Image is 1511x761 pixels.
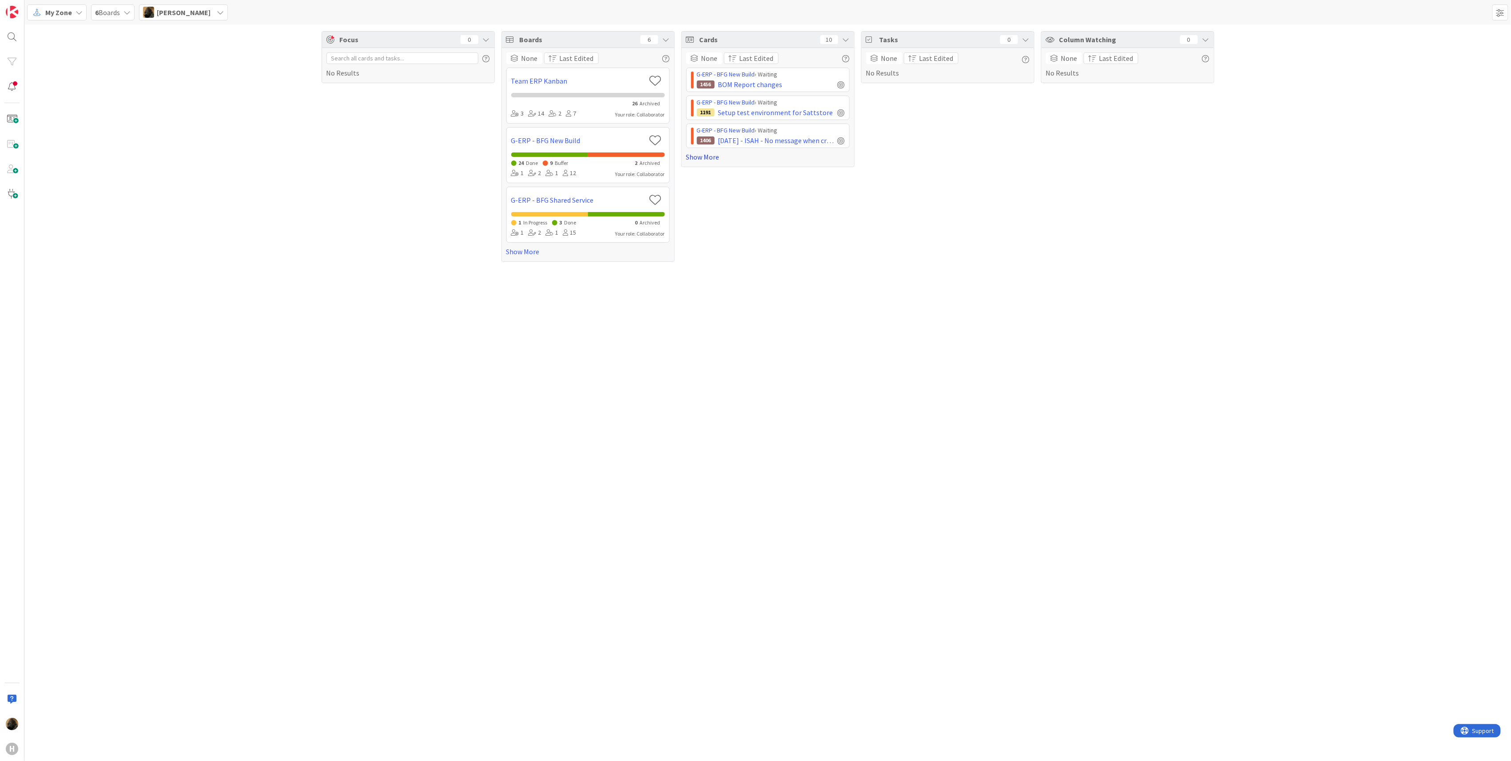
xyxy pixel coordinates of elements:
span: 1 [519,219,521,226]
span: None [881,53,898,64]
span: None [701,53,718,64]
span: Archived [640,100,660,107]
span: Done [526,160,538,166]
span: Tasks [879,34,996,45]
div: 12 [563,168,577,178]
span: 26 [632,100,638,107]
div: H [6,743,18,755]
input: Search all cards and tasks... [326,52,478,64]
a: G-ERP - BFG New Build [697,126,755,134]
div: No Results [1046,52,1209,78]
div: 1 [511,168,524,178]
div: 0 [461,35,478,44]
span: Column Watching [1059,34,1176,45]
span: Done [565,219,577,226]
div: 15 [563,228,577,238]
span: My Zone [45,7,72,18]
span: 2 [635,160,638,166]
span: Cards [700,34,816,45]
span: Support [19,1,40,12]
span: 3 [560,219,562,226]
a: G-ERP - BFG Shared Service [511,195,646,205]
img: ND [6,718,18,730]
b: 6 [95,8,99,17]
div: 2 [529,228,541,238]
div: 0 [1180,35,1198,44]
img: Visit kanbanzone.com [6,6,18,18]
span: [PERSON_NAME] [157,7,211,18]
div: 0 [1000,35,1018,44]
span: Last Edited [740,53,774,64]
span: Focus [340,34,453,45]
a: G-ERP - BFG New Build [511,135,646,146]
div: No Results [866,52,1030,78]
span: In Progress [524,219,548,226]
div: 7 [566,109,577,119]
div: 14 [529,109,545,119]
div: No Results [326,52,490,78]
span: 9 [550,160,553,166]
div: 1406 [697,136,715,144]
span: Buffer [555,160,569,166]
span: Boards [95,7,120,18]
div: Your role: Collaborator [616,230,665,238]
div: 1456 [697,80,715,88]
div: 6 [640,35,658,44]
img: ND [143,7,154,18]
span: None [1061,53,1078,64]
button: Last Edited [904,52,958,64]
a: Show More [686,152,850,162]
span: Boards [520,34,636,45]
span: Setup test environment for Sattstore [718,107,833,118]
div: 3 [511,109,524,119]
div: 2 [549,109,562,119]
div: 1 [546,228,559,238]
button: Last Edited [544,52,599,64]
a: Team ERP Kanban [511,76,646,86]
span: 24 [519,160,524,166]
span: Archived [640,219,660,226]
div: 10 [820,35,838,44]
span: Last Edited [1099,53,1133,64]
span: BOM Report changes [718,79,783,90]
span: Last Edited [919,53,954,64]
a: G-ERP - BFG New Build [697,98,755,106]
button: Last Edited [1084,52,1138,64]
span: Last Edited [560,53,594,64]
a: Show More [506,246,670,257]
div: › Waiting [697,126,845,135]
button: Last Edited [724,52,779,64]
div: Your role: Collaborator [616,170,665,178]
div: › Waiting [697,98,845,107]
span: 0 [635,219,638,226]
div: › Waiting [697,70,845,79]
div: 2 [529,168,541,178]
span: Archived [640,160,660,166]
div: 1 [511,228,524,238]
div: 1191 [697,108,715,116]
span: None [521,53,538,64]
div: 1 [546,168,559,178]
div: Your role: Collaborator [616,111,665,119]
span: [DATE] - ISAH - No message when creating Part Issue from Operation Planning board [718,135,834,146]
a: G-ERP - BFG New Build [697,70,755,78]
